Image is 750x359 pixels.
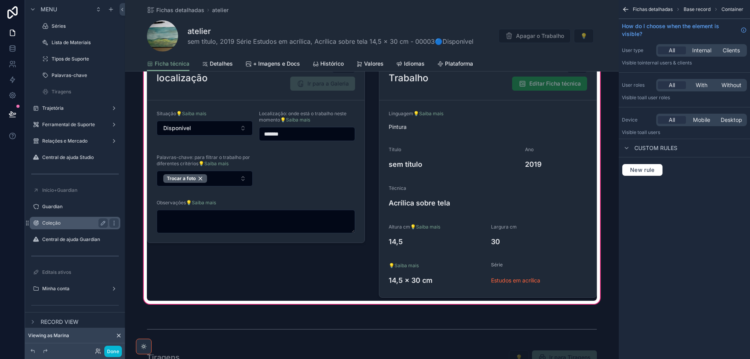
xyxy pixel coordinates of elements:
[42,154,119,161] label: Central de ajuda Studio
[30,184,120,196] a: Início+Guardian
[212,6,229,14] a: atelier
[364,60,384,68] span: Valores
[642,60,692,66] span: Internal users & clients
[693,116,710,124] span: Mobile
[622,129,747,136] p: Visible to
[42,187,119,193] label: Início+Guardian
[396,57,425,72] a: Idiomas
[156,6,204,14] span: Fichas detalhadas
[41,5,57,13] span: Menu
[622,47,653,54] label: User type
[147,57,189,71] a: Ficha técnica
[692,46,711,54] span: Internal
[42,269,119,275] label: Editais ativos
[210,60,233,68] span: Detalhes
[104,346,122,357] button: Done
[39,53,120,65] a: Tipos de Suporte
[642,129,660,135] span: all users
[437,57,473,72] a: Plataforma
[622,164,663,176] button: New rule
[30,151,120,164] a: Central de ajuda Studio
[356,57,384,72] a: Valores
[633,6,673,13] span: Fichas detalhadas
[622,82,653,88] label: User roles
[30,200,120,213] a: Guardian
[39,36,120,49] a: Lista de Materiais
[253,60,300,68] span: + Imagens e Docs
[187,37,473,46] span: sem título, 2019 Série Estudos em acrílica, Acrílica sobre tela 14,5 x 30 cm - 00003🔵Disponível
[42,236,119,243] label: Central de ajuda Guardian
[642,95,670,100] span: All user roles
[669,46,675,54] span: All
[622,117,653,123] label: Device
[52,89,119,95] label: Tiragens
[52,23,119,29] label: Séries
[669,116,675,124] span: All
[622,95,747,101] p: Visible to
[721,116,742,124] span: Desktop
[30,282,120,295] a: Minha conta
[42,121,108,128] label: Ferramental de Suporte
[39,20,120,32] a: Séries
[30,102,120,114] a: Trajetória
[445,60,473,68] span: Plataforma
[627,166,658,173] span: New rule
[42,286,108,292] label: Minha conta
[202,57,233,72] a: Detalhes
[30,233,120,246] a: Central de ajuda Guardian
[723,46,740,54] span: Clients
[320,60,344,68] span: Histórico
[30,135,120,147] a: Relações e Mercado
[245,57,300,72] a: + Imagens e Docs
[52,72,119,79] label: Palavras-chave
[42,220,105,226] label: Coleção
[41,318,79,326] span: Record view
[42,204,119,210] label: Guardian
[30,217,120,229] a: Coleção
[669,81,675,89] span: All
[721,6,743,13] span: Container
[52,39,119,46] label: Lista de Materiais
[404,60,425,68] span: Idiomas
[721,81,741,89] span: Without
[312,57,344,72] a: Histórico
[30,266,120,279] a: Editais ativos
[696,81,707,89] span: With
[684,6,711,13] span: Base record
[634,144,677,152] span: Custom rules
[42,138,108,144] label: Relações e Mercado
[28,332,69,339] span: Viewing as Marina
[622,22,737,38] span: How do I choose when the element is visible?
[39,69,120,82] a: Palavras-chave
[622,22,747,38] a: How do I choose when the element is visible?
[42,105,108,111] label: Trajetória
[52,56,119,62] label: Tipos de Suporte
[187,26,473,37] h1: atelier
[39,86,120,98] a: Tiragens
[30,118,120,131] a: Ferramental de Suporte
[155,60,189,68] span: Ficha técnica
[147,6,204,14] a: Fichas detalhadas
[622,60,747,66] p: Visible to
